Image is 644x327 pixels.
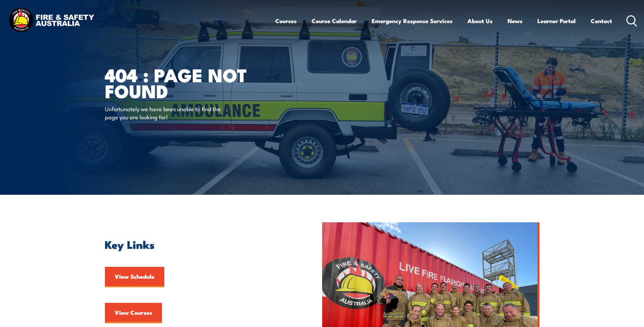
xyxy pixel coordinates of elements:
a: Course Calendar [312,12,357,30]
p: Unfortunately we have been unable to find the page you are looking for! [105,105,229,121]
a: About Us [467,12,493,30]
h1: 404 : Page Not Found [105,67,273,98]
h2: Key Links [105,239,291,249]
a: View Schedule [105,267,164,287]
a: Courses [275,12,297,30]
a: Contact [591,12,612,30]
a: Learner Portal [537,12,576,30]
a: View Courses [105,303,162,323]
a: News [508,12,522,30]
a: Emergency Response Services [372,12,453,30]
